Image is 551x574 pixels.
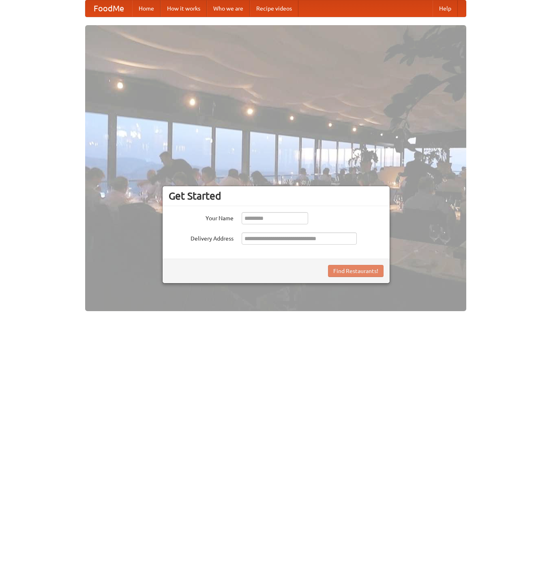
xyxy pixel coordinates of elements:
[328,265,384,277] button: Find Restaurants!
[169,212,234,222] label: Your Name
[169,190,384,202] h3: Get Started
[207,0,250,17] a: Who we are
[86,0,132,17] a: FoodMe
[433,0,458,17] a: Help
[132,0,161,17] a: Home
[250,0,298,17] a: Recipe videos
[161,0,207,17] a: How it works
[169,232,234,243] label: Delivery Address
